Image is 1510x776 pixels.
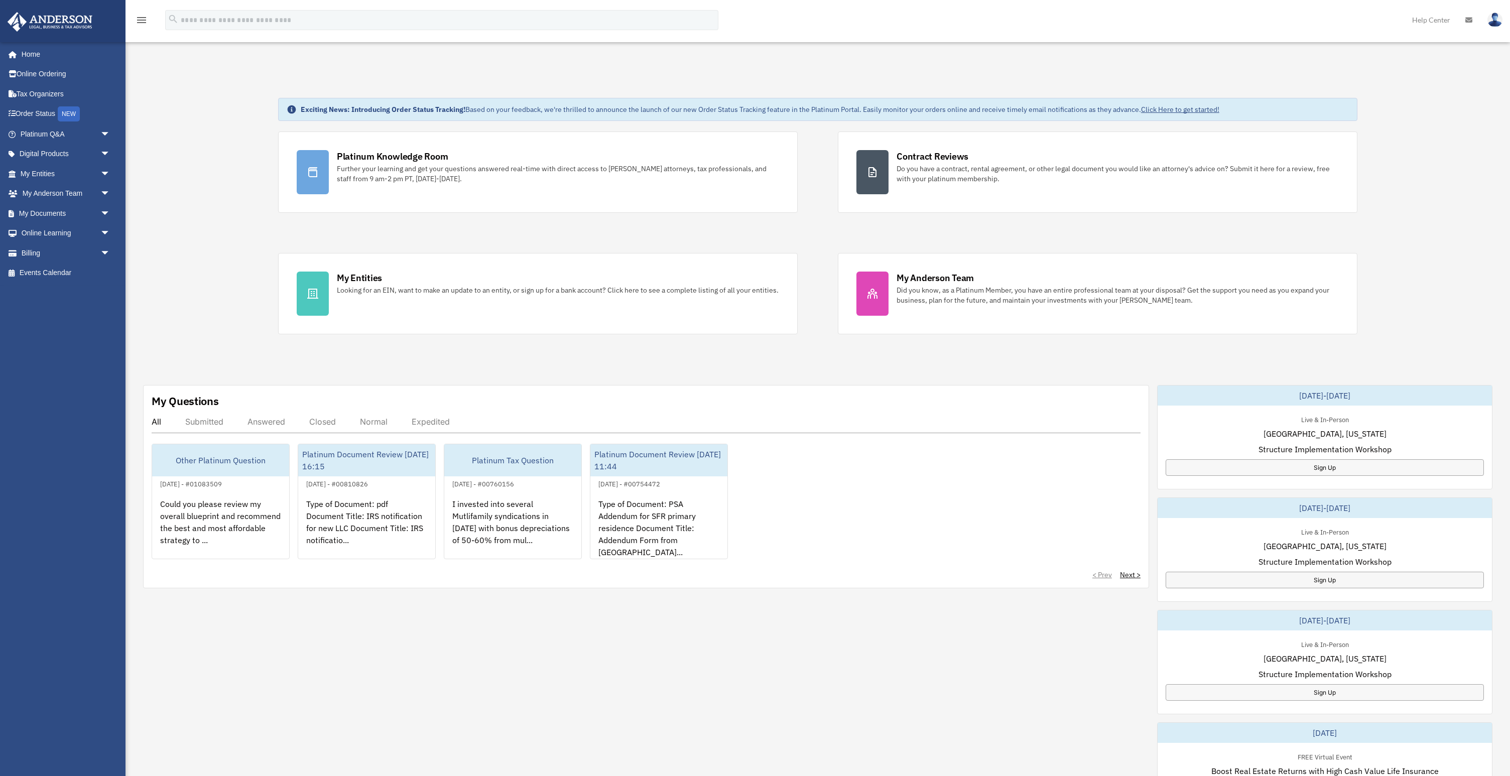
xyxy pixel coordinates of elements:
[100,243,120,264] span: arrow_drop_down
[7,44,120,64] a: Home
[152,444,290,559] a: Other Platinum Question[DATE] - #01083509Could you please review my overall blueprint and recomme...
[337,150,448,163] div: Platinum Knowledge Room
[1293,414,1357,424] div: Live & In-Person
[1166,684,1484,701] a: Sign Up
[247,417,285,427] div: Answered
[185,417,223,427] div: Submitted
[444,490,581,568] div: I invested into several Mutlifamily syndications in [DATE] with bonus depreciations of 50-60% fro...
[100,164,120,184] span: arrow_drop_down
[337,164,779,184] div: Further your learning and get your questions answered real-time with direct access to [PERSON_NAM...
[1166,459,1484,476] a: Sign Up
[152,394,219,409] div: My Questions
[360,417,388,427] div: Normal
[1259,556,1392,568] span: Structure Implementation Workshop
[100,124,120,145] span: arrow_drop_down
[897,285,1339,305] div: Did you know, as a Platinum Member, you have an entire professional team at your disposal? Get th...
[1120,570,1141,580] a: Next >
[444,444,582,559] a: Platinum Tax Question[DATE] - #00760156I invested into several Mutlifamily syndications in [DATE]...
[1158,723,1492,743] div: [DATE]
[1158,498,1492,518] div: [DATE]-[DATE]
[412,417,450,427] div: Expedited
[7,164,125,184] a: My Entitiesarrow_drop_down
[152,444,289,476] div: Other Platinum Question
[337,285,779,295] div: Looking for an EIN, want to make an update to an entity, or sign up for a bank account? Click her...
[590,444,727,476] div: Platinum Document Review [DATE] 11:44
[590,478,668,488] div: [DATE] - #00754472
[7,144,125,164] a: Digital Productsarrow_drop_down
[5,12,95,32] img: Anderson Advisors Platinum Portal
[590,444,728,559] a: Platinum Document Review [DATE] 11:44[DATE] - #00754472Type of Document: PSA Addendum for SFR pri...
[444,478,522,488] div: [DATE] - #00760156
[1290,751,1360,761] div: FREE Virtual Event
[278,132,798,213] a: Platinum Knowledge Room Further your learning and get your questions answered real-time with dire...
[7,263,125,283] a: Events Calendar
[152,417,161,427] div: All
[7,64,125,84] a: Online Ordering
[444,444,581,476] div: Platinum Tax Question
[1293,526,1357,537] div: Live & In-Person
[278,253,798,334] a: My Entities Looking for an EIN, want to make an update to an entity, or sign up for a bank accoun...
[168,14,179,25] i: search
[897,164,1339,184] div: Do you have a contract, rental agreement, or other legal document you would like an attorney's ad...
[1141,105,1219,114] a: Click Here to get started!
[152,490,289,568] div: Could you please review my overall blueprint and recommend the best and most affordable strategy ...
[1264,540,1387,552] span: [GEOGRAPHIC_DATA], [US_STATE]
[152,478,230,488] div: [DATE] - #01083509
[337,272,382,284] div: My Entities
[301,104,1219,114] div: Based on your feedback, we're thrilled to announce the launch of our new Order Status Tracking fe...
[298,490,435,568] div: Type of Document: pdf Document Title: IRS notification for new LLC Document Title: IRS notificati...
[298,478,376,488] div: [DATE] - #00810826
[7,184,125,204] a: My Anderson Teamarrow_drop_down
[100,203,120,224] span: arrow_drop_down
[298,444,435,476] div: Platinum Document Review [DATE] 16:15
[1264,428,1387,440] span: [GEOGRAPHIC_DATA], [US_STATE]
[1158,385,1492,406] div: [DATE]-[DATE]
[136,18,148,26] a: menu
[1293,638,1357,649] div: Live & In-Person
[897,272,974,284] div: My Anderson Team
[838,253,1357,334] a: My Anderson Team Did you know, as a Platinum Member, you have an entire professional team at your...
[1264,653,1387,665] span: [GEOGRAPHIC_DATA], [US_STATE]
[58,106,80,121] div: NEW
[298,444,436,559] a: Platinum Document Review [DATE] 16:15[DATE] - #00810826Type of Document: pdf Document Title: IRS ...
[1166,572,1484,588] a: Sign Up
[100,184,120,204] span: arrow_drop_down
[7,104,125,124] a: Order StatusNEW
[309,417,336,427] div: Closed
[590,490,727,568] div: Type of Document: PSA Addendum for SFR primary residence Document Title: Addendum Form from [GEOG...
[7,223,125,243] a: Online Learningarrow_drop_down
[1487,13,1502,27] img: User Pic
[301,105,465,114] strong: Exciting News: Introducing Order Status Tracking!
[1158,610,1492,630] div: [DATE]-[DATE]
[897,150,968,163] div: Contract Reviews
[7,124,125,144] a: Platinum Q&Aarrow_drop_down
[7,84,125,104] a: Tax Organizers
[7,203,125,223] a: My Documentsarrow_drop_down
[838,132,1357,213] a: Contract Reviews Do you have a contract, rental agreement, or other legal document you would like...
[100,144,120,165] span: arrow_drop_down
[100,223,120,244] span: arrow_drop_down
[1259,443,1392,455] span: Structure Implementation Workshop
[1259,668,1392,680] span: Structure Implementation Workshop
[7,243,125,263] a: Billingarrow_drop_down
[136,14,148,26] i: menu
